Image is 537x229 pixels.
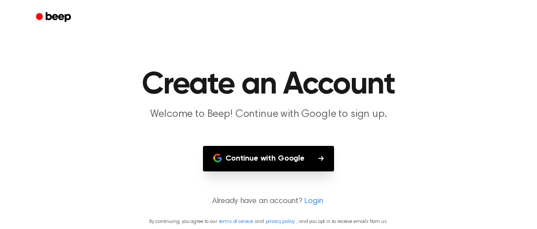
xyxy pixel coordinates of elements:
[219,219,253,224] a: terms of service
[304,196,323,207] a: Login
[10,196,527,207] p: Already have an account?
[203,146,334,171] button: Continue with Google
[10,218,527,226] p: By continuing, you agree to our and , and you opt in to receive emails from us.
[266,219,295,224] a: privacy policy
[30,9,79,26] a: Beep
[103,107,435,122] p: Welcome to Beep! Continue with Google to sign up.
[47,69,490,100] h1: Create an Account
